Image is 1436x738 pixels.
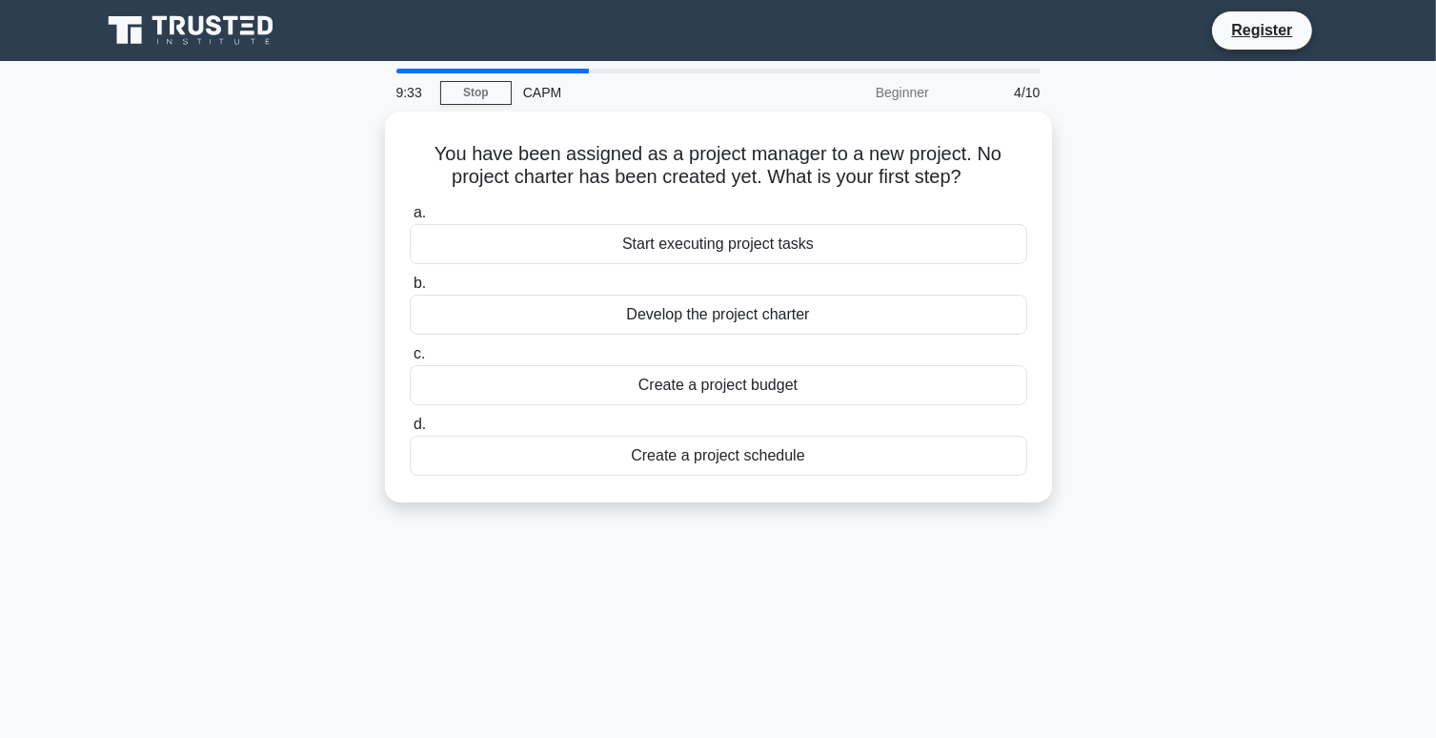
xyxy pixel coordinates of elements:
[408,142,1029,190] h5: You have been assigned as a project manager to a new project. No project charter has been created...
[410,365,1027,405] div: Create a project budget
[414,275,426,291] span: b.
[414,345,425,361] span: c.
[940,73,1052,112] div: 4/10
[414,416,426,432] span: d.
[512,73,774,112] div: CAPM
[774,73,940,112] div: Beginner
[410,224,1027,264] div: Start executing project tasks
[410,436,1027,476] div: Create a project schedule
[414,204,426,220] span: a.
[410,295,1027,335] div: Develop the project charter
[1220,18,1304,42] a: Register
[440,81,512,105] a: Stop
[385,73,440,112] div: 9:33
